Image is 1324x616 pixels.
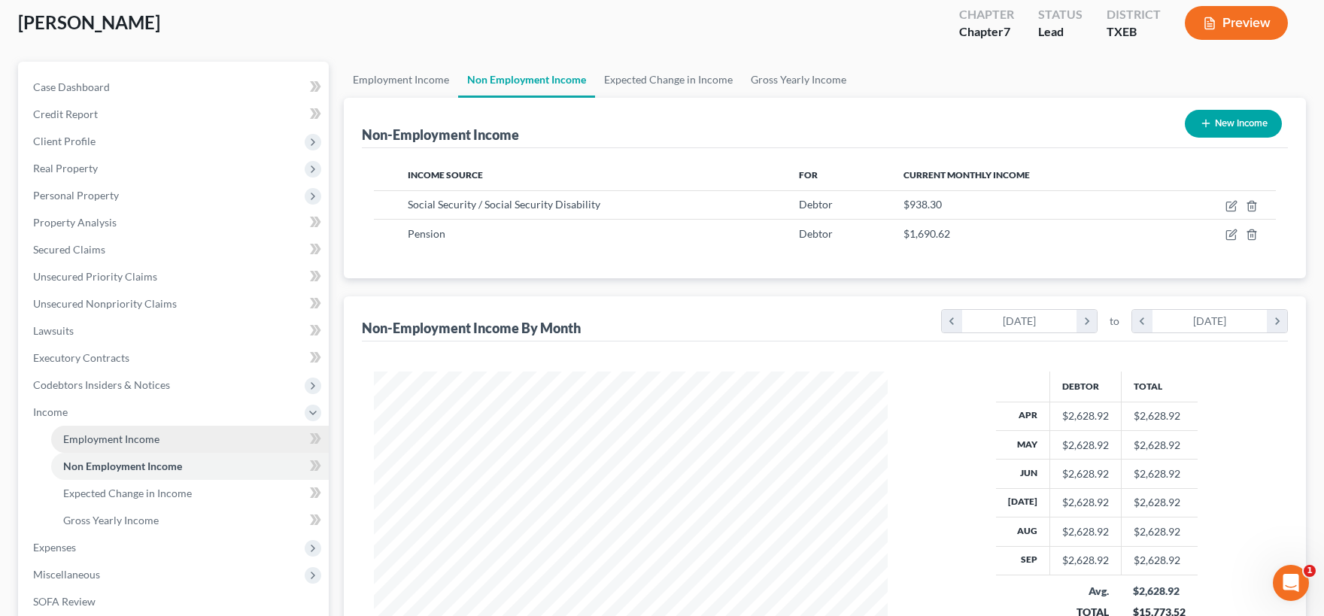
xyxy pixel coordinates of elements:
[1107,6,1161,23] div: District
[21,290,329,317] a: Unsecured Nonpriority Claims
[742,62,855,98] a: Gross Yearly Income
[1121,402,1198,430] td: $2,628.92
[33,351,129,364] span: Executory Contracts
[33,80,110,93] span: Case Dashboard
[51,453,329,480] a: Non Employment Income
[1062,408,1109,423] div: $2,628.92
[63,514,159,526] span: Gross Yearly Income
[996,517,1050,546] th: Aug
[1061,584,1109,599] div: Avg.
[362,319,581,337] div: Non-Employment Income By Month
[996,546,1050,575] th: Sep
[1132,310,1152,332] i: chevron_left
[799,169,818,181] span: For
[33,297,177,310] span: Unsecured Nonpriority Claims
[18,11,160,33] span: [PERSON_NAME]
[1304,565,1316,577] span: 1
[903,198,942,211] span: $938.30
[63,460,182,472] span: Non Employment Income
[408,169,483,181] span: Income Source
[1185,110,1282,138] button: New Income
[1110,314,1119,329] span: to
[595,62,742,98] a: Expected Change in Income
[1133,584,1186,599] div: $2,628.92
[1062,553,1109,568] div: $2,628.92
[1121,488,1198,517] td: $2,628.92
[1121,430,1198,459] td: $2,628.92
[942,310,962,332] i: chevron_left
[458,62,595,98] a: Non Employment Income
[33,162,98,174] span: Real Property
[1107,23,1161,41] div: TXEB
[63,432,159,445] span: Employment Income
[962,310,1077,332] div: [DATE]
[1049,372,1121,402] th: Debtor
[408,227,445,240] span: Pension
[1038,6,1083,23] div: Status
[21,101,329,128] a: Credit Report
[33,568,100,581] span: Miscellaneous
[903,169,1030,181] span: Current Monthly Income
[63,487,192,499] span: Expected Change in Income
[33,405,68,418] span: Income
[1038,23,1083,41] div: Lead
[1062,524,1109,539] div: $2,628.92
[996,402,1050,430] th: Apr
[1062,438,1109,453] div: $2,628.92
[21,344,329,372] a: Executory Contracts
[1121,546,1198,575] td: $2,628.92
[33,216,117,229] span: Property Analysis
[51,507,329,534] a: Gross Yearly Income
[33,541,76,554] span: Expenses
[959,23,1014,41] div: Chapter
[996,488,1050,517] th: [DATE]
[21,263,329,290] a: Unsecured Priority Claims
[1273,565,1309,601] iframe: Intercom live chat
[21,588,329,615] a: SOFA Review
[33,189,119,202] span: Personal Property
[903,227,950,240] span: $1,690.62
[799,227,833,240] span: Debtor
[51,480,329,507] a: Expected Change in Income
[996,460,1050,488] th: Jun
[959,6,1014,23] div: Chapter
[21,317,329,344] a: Lawsuits
[799,198,833,211] span: Debtor
[344,62,458,98] a: Employment Income
[1062,495,1109,510] div: $2,628.92
[996,430,1050,459] th: May
[1121,372,1198,402] th: Total
[33,324,74,337] span: Lawsuits
[33,378,170,391] span: Codebtors Insiders & Notices
[21,209,329,236] a: Property Analysis
[33,270,157,283] span: Unsecured Priority Claims
[1121,460,1198,488] td: $2,628.92
[33,595,96,608] span: SOFA Review
[33,135,96,147] span: Client Profile
[408,198,600,211] span: Social Security / Social Security Disability
[33,108,98,120] span: Credit Report
[21,74,329,101] a: Case Dashboard
[33,243,105,256] span: Secured Claims
[1004,24,1010,38] span: 7
[1077,310,1097,332] i: chevron_right
[1062,466,1109,481] div: $2,628.92
[1267,310,1287,332] i: chevron_right
[1152,310,1268,332] div: [DATE]
[362,126,519,144] div: Non-Employment Income
[1121,517,1198,546] td: $2,628.92
[21,236,329,263] a: Secured Claims
[51,426,329,453] a: Employment Income
[1185,6,1288,40] button: Preview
